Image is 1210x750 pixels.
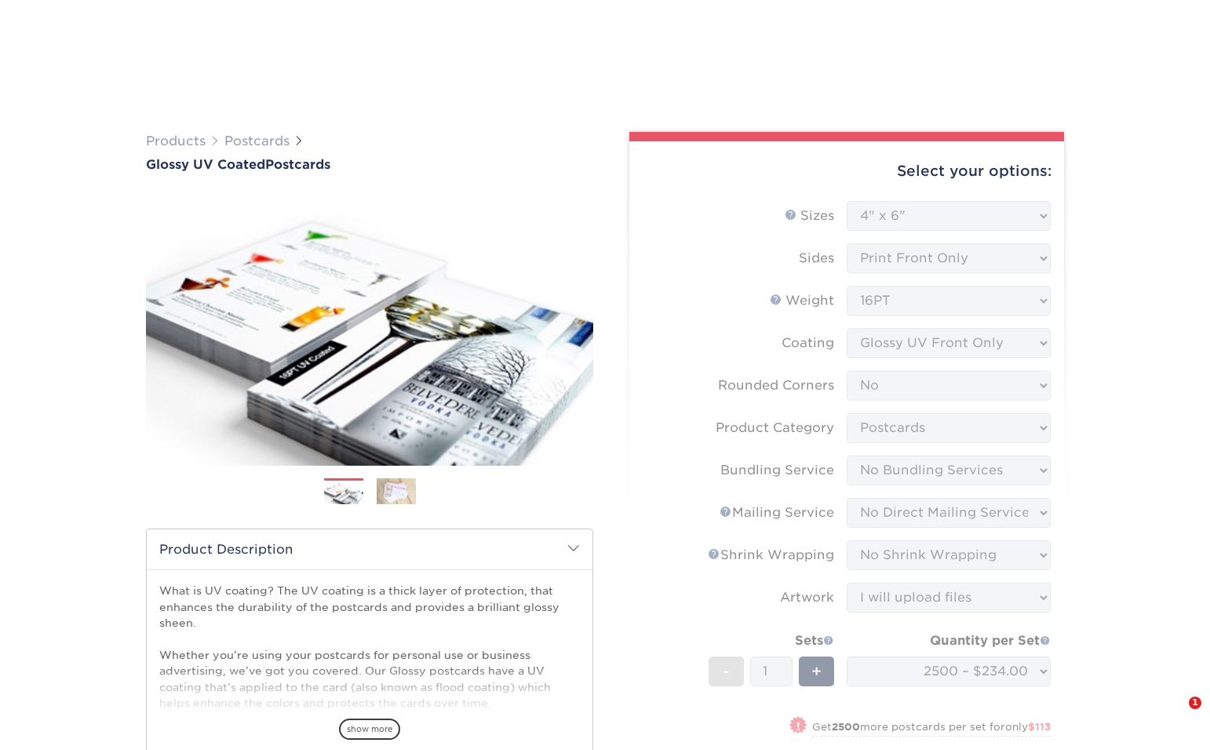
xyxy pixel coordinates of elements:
[146,174,593,483] img: Glossy UV Coated 01
[146,157,593,172] a: Glossy UV CoatedPostcards
[1189,697,1201,709] span: 1
[147,529,592,569] h2: Product Description
[642,141,1051,201] div: Select your options:
[224,134,290,148] a: Postcards
[339,719,400,740] span: show more
[146,157,265,172] span: Glossy UV Coated
[146,134,206,148] a: Products
[324,479,363,507] img: Postcards 01
[377,477,416,505] img: Postcards 02
[146,157,593,172] h1: Postcards
[1157,697,1194,734] iframe: Intercom live chat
